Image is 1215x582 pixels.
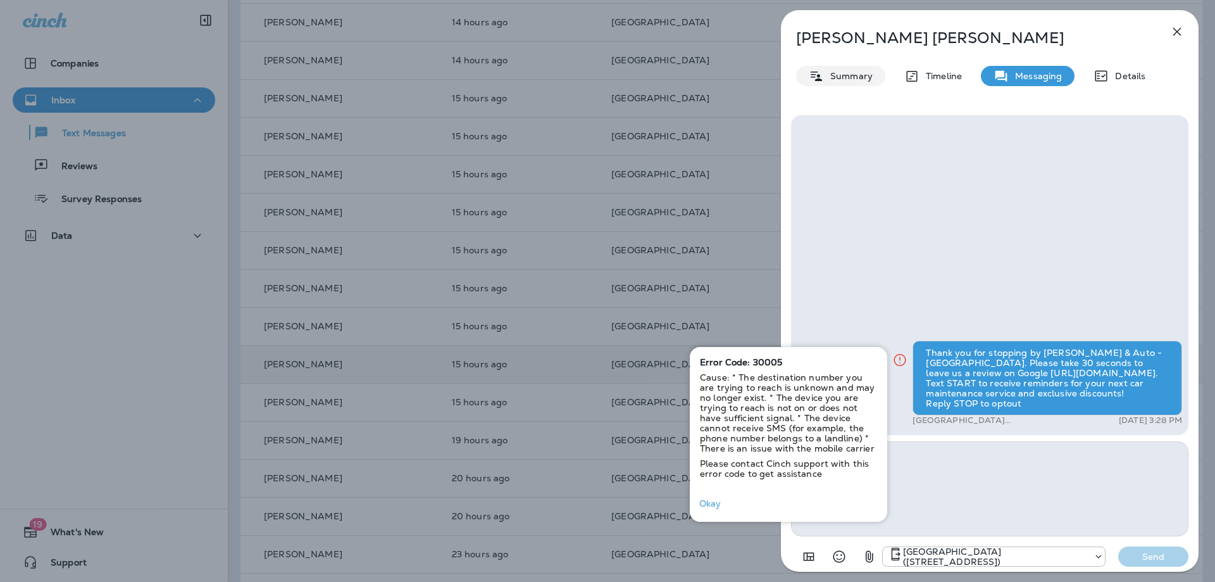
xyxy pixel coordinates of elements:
[796,544,821,569] button: Add in a premade template
[883,547,1105,567] div: +1 (402) 571-1201
[1119,415,1182,426] p: [DATE] 3:28 PM
[919,71,962,81] p: Timeline
[700,357,877,367] p: Error Code: 30005
[824,71,873,81] p: Summary
[887,347,913,373] button: Click for more info
[690,459,887,479] div: Please contact Cinch support with this error code to get assistance
[796,29,1142,47] p: [PERSON_NAME] [PERSON_NAME]
[826,544,852,569] button: Select an emoji
[690,494,730,514] button: Okay
[1109,71,1145,81] p: Details
[690,372,887,453] div: Cause: * The destination number you are trying to reach is unknown and may no longer exist. * The...
[913,341,1182,415] div: Thank you for stopping by [PERSON_NAME] & Auto - [GEOGRAPHIC_DATA]. Please take 30 seconds to lea...
[903,547,1087,567] p: [GEOGRAPHIC_DATA] ([STREET_ADDRESS])
[913,415,1074,426] p: [GEOGRAPHIC_DATA] ([STREET_ADDRESS])
[1009,71,1062,81] p: Messaging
